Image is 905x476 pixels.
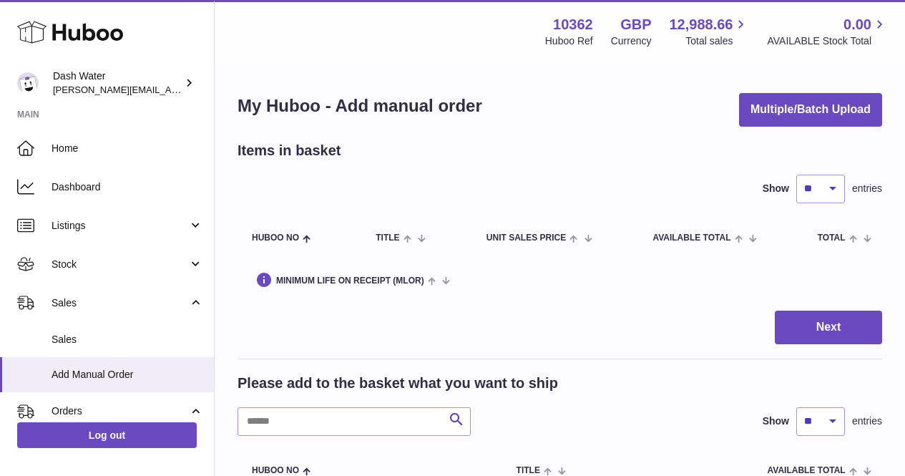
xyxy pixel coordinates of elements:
span: entries [852,414,882,428]
span: AVAILABLE Stock Total [767,34,888,48]
span: Listings [52,219,188,233]
span: Home [52,142,203,155]
a: Log out [17,422,197,448]
div: Dash Water [53,69,182,97]
span: Sales [52,296,188,310]
button: Next [775,311,882,344]
span: Dashboard [52,180,203,194]
span: Minimum Life On Receipt (MLOR) [276,276,424,286]
strong: 10362 [553,15,593,34]
span: AVAILABLE Total [768,466,846,475]
img: james@dash-water.com [17,72,39,94]
span: [PERSON_NAME][EMAIL_ADDRESS][DOMAIN_NAME] [53,84,287,95]
label: Show [763,182,789,195]
span: Orders [52,404,188,418]
span: AVAILABLE Total [652,233,730,243]
span: 12,988.66 [669,15,733,34]
span: Title [517,466,540,475]
strong: GBP [620,15,651,34]
span: Title [376,233,399,243]
a: 12,988.66 Total sales [669,15,749,48]
h1: My Huboo - Add manual order [238,94,482,117]
span: 0.00 [843,15,871,34]
span: Total sales [685,34,749,48]
span: Unit Sales Price [486,233,566,243]
span: Sales [52,333,203,346]
div: Huboo Ref [545,34,593,48]
span: entries [852,182,882,195]
h2: Please add to the basket what you want to ship [238,374,558,393]
a: 0.00 AVAILABLE Stock Total [767,15,888,48]
span: Add Manual Order [52,368,203,382]
span: Stock [52,258,188,271]
span: Huboo no [252,466,299,475]
button: Multiple/Batch Upload [739,93,882,127]
label: Show [763,414,789,428]
h2: Items in basket [238,141,341,160]
span: Total [818,233,846,243]
div: Currency [611,34,652,48]
span: Huboo no [252,233,299,243]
